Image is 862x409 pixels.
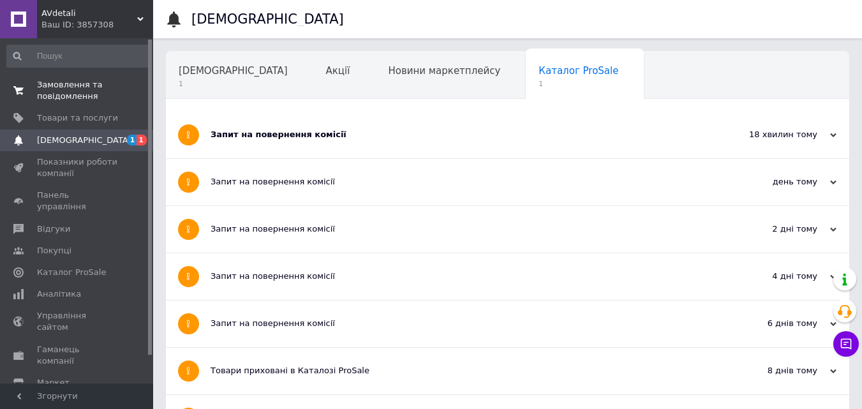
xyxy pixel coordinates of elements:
[37,190,118,212] span: Панель управління
[709,176,836,188] div: день тому
[388,65,500,77] span: Новини маркетплейсу
[127,135,137,145] span: 1
[41,19,153,31] div: Ваш ID: 3857308
[709,365,836,376] div: 8 днів тому
[37,223,70,235] span: Відгуки
[211,176,709,188] div: Запит на повернення комісії
[37,267,106,278] span: Каталог ProSale
[37,344,118,367] span: Гаманець компанії
[833,331,859,357] button: Чат з покупцем
[41,8,137,19] span: AVdetali
[137,135,147,145] span: 1
[539,65,618,77] span: Каталог ProSale
[326,65,350,77] span: Акції
[211,271,709,282] div: Запит на повернення комісії
[37,310,118,333] span: Управління сайтом
[211,365,709,376] div: Товари приховані в Каталозі ProSale
[37,156,118,179] span: Показники роботи компанії
[211,318,709,329] div: Запит на повернення комісії
[37,288,81,300] span: Аналітика
[709,129,836,140] div: 18 хвилин тому
[709,271,836,282] div: 4 дні тому
[191,11,344,27] h1: [DEMOGRAPHIC_DATA]
[37,79,118,102] span: Замовлення та повідомлення
[6,45,151,68] input: Пошук
[709,318,836,329] div: 6 днів тому
[709,223,836,235] div: 2 дні тому
[211,223,709,235] div: Запит на повернення комісії
[211,129,709,140] div: Запит на повернення комісії
[37,245,71,257] span: Покупці
[37,135,131,146] span: [DEMOGRAPHIC_DATA]
[539,79,618,89] span: 1
[37,377,70,389] span: Маркет
[179,65,288,77] span: [DEMOGRAPHIC_DATA]
[37,112,118,124] span: Товари та послуги
[179,79,288,89] span: 1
